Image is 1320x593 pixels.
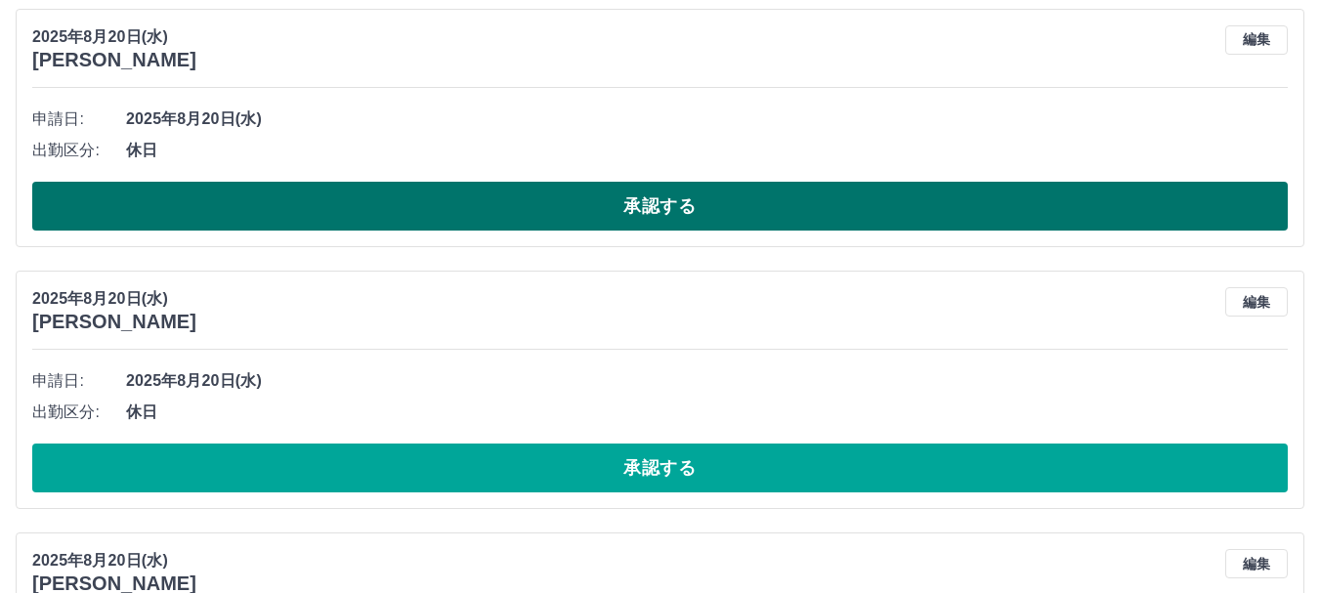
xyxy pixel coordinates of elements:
[126,369,1288,393] span: 2025年8月20日(水)
[32,25,196,49] p: 2025年8月20日(水)
[126,401,1288,424] span: 休日
[1225,549,1288,578] button: 編集
[126,107,1288,131] span: 2025年8月20日(水)
[1225,25,1288,55] button: 編集
[32,182,1288,231] button: 承認する
[32,369,126,393] span: 申請日:
[32,287,196,311] p: 2025年8月20日(水)
[32,444,1288,492] button: 承認する
[32,49,196,71] h3: [PERSON_NAME]
[32,311,196,333] h3: [PERSON_NAME]
[32,401,126,424] span: 出勤区分:
[32,139,126,162] span: 出勤区分:
[32,107,126,131] span: 申請日:
[126,139,1288,162] span: 休日
[32,549,196,572] p: 2025年8月20日(水)
[1225,287,1288,317] button: 編集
